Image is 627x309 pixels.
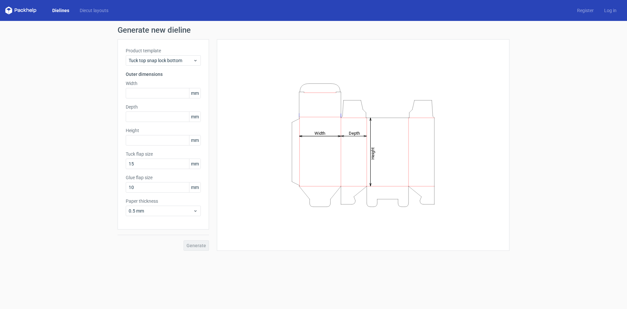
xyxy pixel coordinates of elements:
label: Paper thickness [126,198,201,204]
h3: Outer dimensions [126,71,201,77]
label: Glue flap size [126,174,201,181]
a: Diecut layouts [74,7,114,14]
tspan: Height [370,147,375,159]
h1: Generate new dieline [118,26,509,34]
label: Depth [126,104,201,110]
label: Width [126,80,201,87]
span: mm [189,135,201,145]
label: Tuck flap size [126,151,201,157]
label: Product template [126,47,201,54]
tspan: Width [314,130,325,135]
label: Height [126,127,201,134]
a: Log in [599,7,622,14]
span: 0.5 mm [129,208,193,214]
span: Tuck top snap lock bottom [129,57,193,64]
span: mm [189,88,201,98]
tspan: Depth [349,130,360,135]
a: Register [572,7,599,14]
span: mm [189,182,201,192]
a: Dielines [47,7,74,14]
span: mm [189,159,201,169]
span: mm [189,112,201,122]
